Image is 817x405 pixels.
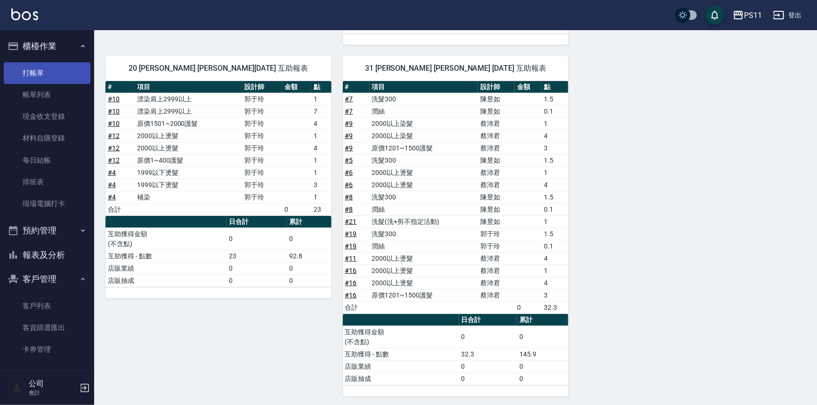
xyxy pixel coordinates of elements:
td: 0 [517,372,568,385]
a: #12 [108,132,120,140]
th: 項目 [135,81,242,93]
td: 2000以上燙髮 [370,252,478,264]
td: 1999以下燙髮 [135,166,242,179]
td: 蔡沛君 [478,277,515,289]
a: #8 [345,193,353,201]
td: 蔡沛君 [478,142,515,154]
a: #12 [108,157,120,164]
td: 4 [542,252,568,264]
th: 金額 [515,81,542,93]
th: 項目 [370,81,478,93]
a: 現場電腦打卡 [4,193,90,215]
a: #7 [345,107,353,115]
a: #10 [108,120,120,127]
td: 店販抽成 [343,372,459,385]
div: PS11 [744,9,762,21]
td: 2000以上燙髮 [370,179,478,191]
a: #19 [345,242,357,250]
td: 洗髮(洗+剪不指定活動) [370,215,478,228]
td: 2000以上燙髮 [370,166,478,179]
td: 店販抽成 [105,274,226,287]
a: 每日結帳 [4,149,90,171]
td: 陳昱如 [478,191,515,203]
td: 1 [311,191,331,203]
a: #8 [345,206,353,213]
td: 1 [311,93,331,105]
button: 客戶管理 [4,267,90,291]
td: 郭于玲 [242,117,282,130]
td: 蔡沛君 [478,264,515,277]
p: 會計 [29,388,77,397]
td: 2000以上燙髮 [135,130,242,142]
th: 累計 [287,216,332,228]
td: 32.3 [459,348,518,360]
td: 2000以上燙髮 [370,277,478,289]
a: #16 [345,267,357,274]
td: 3 [542,142,568,154]
button: 預約管理 [4,218,90,243]
td: 洗髮300 [370,191,478,203]
td: 合計 [343,301,370,314]
th: 設計師 [242,81,282,93]
td: 郭于玲 [242,130,282,142]
a: #16 [345,279,357,287]
td: 互助獲得金額 (不含點) [105,228,226,250]
th: 累計 [517,314,568,326]
td: 1 [311,154,331,166]
td: 1 [542,264,568,277]
td: 潤絲 [370,240,478,252]
td: 0 [226,274,287,287]
td: 蔡沛君 [478,166,515,179]
td: 2000以上燙髮 [370,264,478,277]
button: 報表及分析 [4,243,90,267]
table: a dense table [343,314,569,385]
a: #5 [345,157,353,164]
button: PS11 [729,6,766,25]
th: 點 [311,81,331,93]
a: #16 [345,291,357,299]
td: 原價1201~1500護髮 [370,142,478,154]
td: 4 [542,277,568,289]
a: #10 [108,95,120,103]
th: 日合計 [459,314,518,326]
td: 1 [311,166,331,179]
th: 日合計 [226,216,287,228]
a: #6 [345,181,353,189]
td: 7 [311,105,331,117]
td: 郭于玲 [242,105,282,117]
a: 帳單列表 [4,84,90,106]
td: 2000以上燙髮 [135,142,242,154]
a: #12 [108,144,120,152]
a: 排班表 [4,171,90,193]
td: 1.5 [542,228,568,240]
span: 31 [PERSON_NAME] [PERSON_NAME] [DATE] 互助報表 [354,64,558,73]
span: 20 [PERSON_NAME] [PERSON_NAME][DATE] 互助報表 [117,64,320,73]
a: 材料自購登錄 [4,127,90,149]
td: 1.5 [542,93,568,105]
td: 0 [459,360,518,372]
button: 行銷工具 [4,364,90,389]
a: #21 [345,218,357,225]
td: 0 [287,262,332,274]
td: 0.1 [542,203,568,215]
td: 0 [459,372,518,385]
td: 1 [311,130,331,142]
td: 蔡沛君 [478,289,515,301]
a: 卡券管理 [4,339,90,360]
td: 4 [311,142,331,154]
td: 0 [515,301,542,314]
th: 點 [542,81,568,93]
td: 店販業績 [343,360,459,372]
a: 客資篩選匯出 [4,317,90,339]
a: #9 [345,132,353,140]
td: 陳昱如 [478,93,515,105]
td: 郭于玲 [242,179,282,191]
td: 4 [311,117,331,130]
td: 潤絲 [370,203,478,215]
td: 0 [459,326,518,348]
a: 現金收支登錄 [4,106,90,127]
td: 2000以上染髮 [370,130,478,142]
td: 2000以上染髮 [370,117,478,130]
td: 洗髮300 [370,228,478,240]
td: 陳昱如 [478,215,515,228]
